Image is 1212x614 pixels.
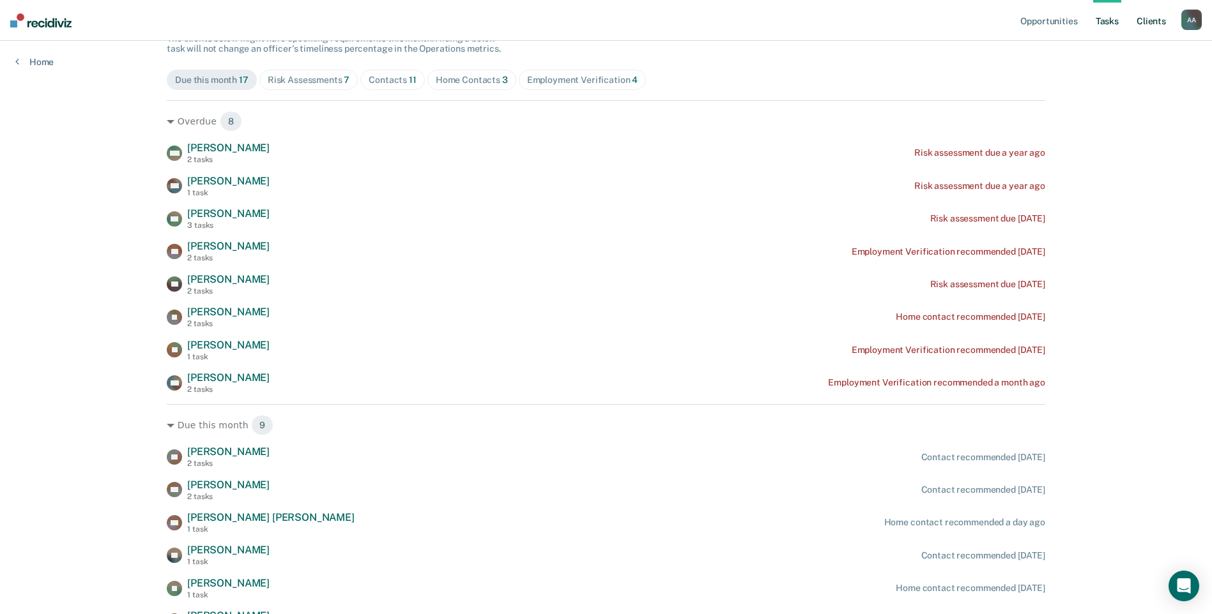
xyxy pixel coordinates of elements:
[187,544,270,556] span: [PERSON_NAME]
[187,155,270,164] div: 2 tasks
[409,75,417,85] span: 11
[921,452,1045,463] div: Contact recommended [DATE]
[187,221,270,230] div: 3 tasks
[10,13,72,27] img: Recidiviz
[1181,10,1202,30] button: AA
[502,75,508,85] span: 3
[167,111,1045,131] div: Overdue 8
[167,33,501,54] span: The clients below might have upcoming requirements this month. Hiding a below task will not chang...
[187,492,270,501] div: 2 tasks
[187,385,270,394] div: 2 tasks
[187,371,270,384] span: [PERSON_NAME]
[896,311,1045,322] div: Home contact recommended [DATE]
[921,550,1045,561] div: Contact recommended [DATE]
[187,525,355,534] div: 1 task
[914,181,1045,191] div: Risk assessment due a year ago
[914,147,1045,158] div: Risk assessment due a year ago
[930,213,1045,224] div: Risk assessment due [DATE]
[436,75,508,86] div: Home Contacts
[187,240,270,252] span: [PERSON_NAME]
[187,352,270,361] div: 1 task
[187,319,270,328] div: 2 tasks
[187,207,270,220] span: [PERSON_NAME]
[187,446,270,458] span: [PERSON_NAME]
[828,377,1045,388] div: Employment Verification recommended a month ago
[187,590,270,599] div: 1 task
[268,75,350,86] div: Risk Assessments
[220,111,242,131] span: 8
[187,459,270,468] div: 2 tasks
[239,75,249,85] span: 17
[921,484,1045,495] div: Contact recommended [DATE]
[187,142,270,154] span: [PERSON_NAME]
[884,517,1045,528] div: Home contact recommended a day ago
[187,253,270,262] div: 2 tasks
[187,273,270,285] span: [PERSON_NAME]
[187,479,270,491] span: [PERSON_NAME]
[187,175,270,187] span: [PERSON_NAME]
[344,75,349,85] span: 7
[369,75,417,86] div: Contacts
[852,246,1045,257] div: Employment Verification recommended [DATE]
[187,306,270,318] span: [PERSON_NAME]
[1169,571,1199,601] div: Open Intercom Messenger
[251,415,273,435] span: 9
[175,75,249,86] div: Due this month
[167,415,1045,435] div: Due this month 9
[632,75,638,85] span: 4
[1181,10,1202,30] div: A A
[15,56,54,68] a: Home
[187,339,270,351] span: [PERSON_NAME]
[187,188,270,197] div: 1 task
[187,577,270,589] span: [PERSON_NAME]
[187,557,270,566] div: 1 task
[896,583,1045,594] div: Home contact recommended [DATE]
[187,511,355,523] span: [PERSON_NAME] [PERSON_NAME]
[527,75,638,86] div: Employment Verification
[852,345,1045,356] div: Employment Verification recommended [DATE]
[187,287,270,296] div: 2 tasks
[930,279,1045,290] div: Risk assessment due [DATE]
